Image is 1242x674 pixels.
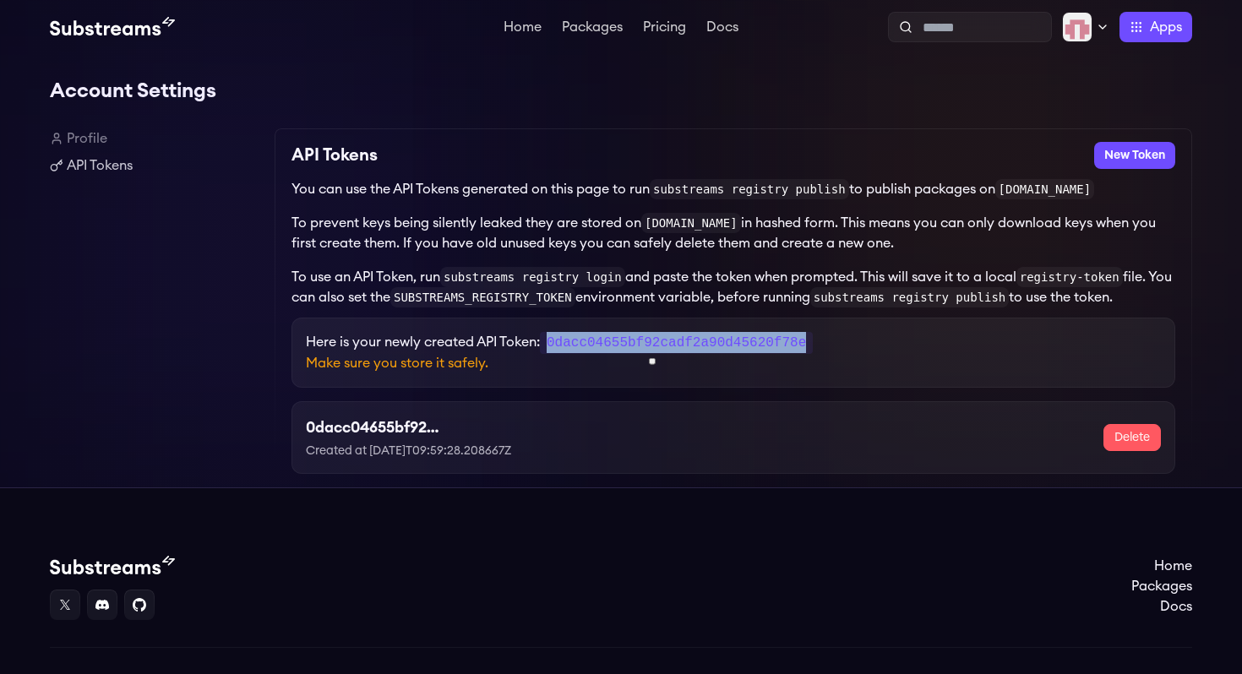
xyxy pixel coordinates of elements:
h1: Account Settings [50,74,1192,108]
a: Home [1131,556,1192,576]
code: substreams registry publish [650,179,849,199]
a: Profile [50,128,261,149]
a: Docs [703,20,742,37]
button: New Token [1094,142,1175,169]
p: To use an API Token, run and paste the token when prompted. This will save it to a local file. Yo... [291,267,1175,307]
span: Apps [1150,17,1182,37]
code: SUBSTREAMS_REGISTRY_TOKEN [390,287,575,307]
p: To prevent keys being silently leaked they are stored on in hashed form. This means you can only ... [291,213,1175,253]
code: registry-token [1016,267,1123,287]
a: Docs [1131,596,1192,617]
button: Delete [1103,424,1161,451]
img: Substream's logo [50,17,175,37]
a: API Tokens [50,155,261,176]
code: [DOMAIN_NAME] [995,179,1095,199]
a: Packages [558,20,626,37]
a: Pricing [640,20,689,37]
code: 0dacc04655bf92cadf2a90d45620f78e [540,332,813,354]
a: Packages [1131,576,1192,596]
h2: API Tokens [291,142,378,169]
h3: 0dacc04655bf92cadf2a90d45620f78e [306,416,444,439]
code: [DOMAIN_NAME] [641,213,741,233]
p: Make sure you store it safely. [306,353,1161,373]
a: Home [500,20,545,37]
img: Substream's logo [50,556,175,576]
p: You can use the API Tokens generated on this page to run to publish packages on [291,179,1175,199]
code: substreams registry publish [810,287,1010,307]
p: Here is your newly created API Token: [306,332,1161,353]
img: Profile [1062,12,1092,42]
code: substreams registry login [440,267,625,287]
p: Created at [DATE]T09:59:28.208667Z [306,443,581,459]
